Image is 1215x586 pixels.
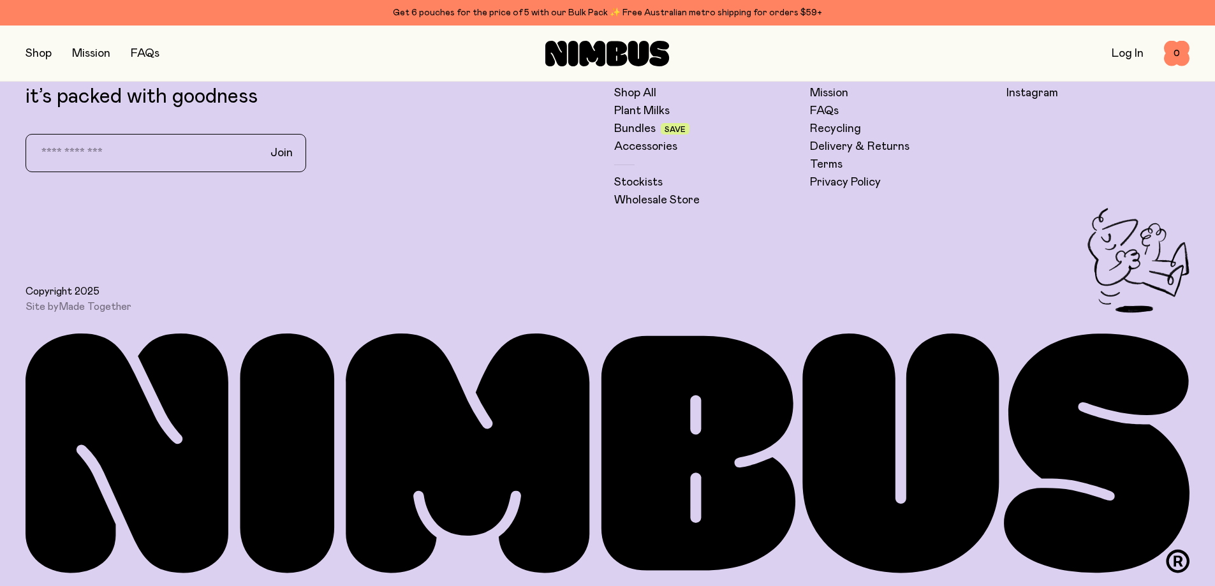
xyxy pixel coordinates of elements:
a: Mission [810,85,848,101]
a: Shop All [614,85,656,101]
span: Save [665,126,686,133]
a: Terms [810,157,843,172]
a: Plant Milks [614,103,670,119]
span: Site by [26,300,131,313]
a: Wholesale Store [614,193,700,208]
button: Join [260,140,303,166]
a: Bundles [614,121,656,136]
span: Copyright 2025 [26,285,99,298]
a: FAQs [131,48,159,59]
a: Log In [1112,48,1144,59]
a: FAQs [810,103,839,119]
span: Join [270,145,293,161]
a: Stockists [614,175,663,190]
a: Made Together [59,302,131,312]
button: 0 [1164,41,1189,66]
a: Accessories [614,139,677,154]
a: Delivery & Returns [810,139,909,154]
a: Privacy Policy [810,175,881,190]
div: Get 6 pouches for the price of 5 with our Bulk Pack ✨ Free Australian metro shipping for orders $59+ [26,5,1189,20]
a: Recycling [810,121,861,136]
p: Join our newsletter – it’s packed with goodness [26,62,601,108]
a: Mission [72,48,110,59]
a: Instagram [1006,85,1058,101]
